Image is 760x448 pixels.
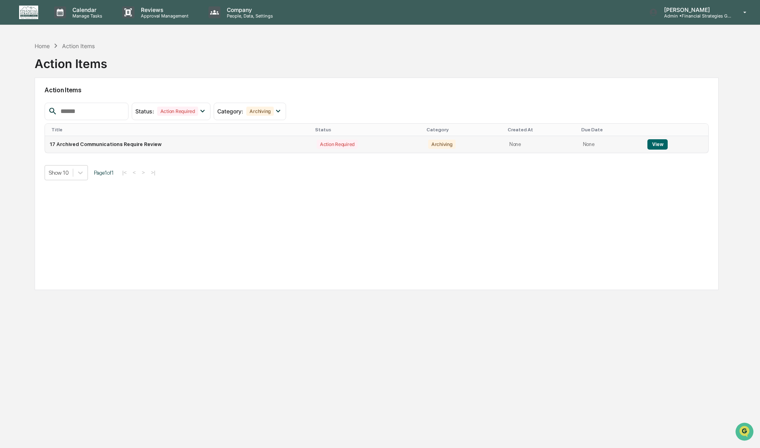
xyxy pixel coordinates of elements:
[66,6,106,13] p: Calendar
[8,122,21,135] img: Jack Rasmussen
[505,136,578,153] td: None
[66,163,99,171] span: Attestations
[220,13,277,19] p: People, Data, Settings
[66,108,69,115] span: •
[8,164,14,170] div: 🖐️
[16,130,22,136] img: 1746055101610-c473b297-6a78-478c-a979-82029cc54cd1
[246,107,274,116] div: Archiving
[508,127,575,132] div: Created At
[16,178,50,186] span: Data Lookup
[658,6,732,13] p: [PERSON_NAME]
[56,197,96,203] a: Powered byPylon
[35,43,50,49] div: Home
[8,17,145,29] p: How can we help?
[578,136,643,153] td: None
[66,13,106,19] p: Manage Tasks
[658,13,732,19] p: Admin • Financial Strategies Group (FSG)
[70,130,87,136] span: [DATE]
[66,130,69,136] span: •
[58,164,64,170] div: 🗄️
[647,139,668,150] button: View
[45,86,709,94] h2: Action Items
[317,140,358,149] div: Action Required
[220,6,277,13] p: Company
[134,6,193,13] p: Reviews
[581,127,640,132] div: Due Date
[5,160,55,174] a: 🖐️Preclearance
[139,169,147,176] button: >
[428,140,456,149] div: Archiving
[120,169,129,176] button: |<
[55,160,102,174] a: 🗄️Attestations
[5,175,53,189] a: 🔎Data Lookup
[94,169,114,176] span: Page 1 of 1
[36,61,131,69] div: Start new chat
[51,127,308,132] div: Title
[315,127,420,132] div: Status
[134,13,193,19] p: Approval Management
[123,87,145,96] button: See all
[16,109,22,115] img: 1746055101610-c473b297-6a78-478c-a979-82029cc54cd1
[79,197,96,203] span: Pylon
[427,127,501,132] div: Category
[25,108,64,115] span: [PERSON_NAME]
[217,108,243,115] span: Category :
[735,422,756,443] iframe: Open customer support
[70,108,87,115] span: [DATE]
[148,169,158,176] button: >|
[131,169,138,176] button: <
[135,63,145,73] button: Start new chat
[8,179,14,185] div: 🔎
[8,101,21,113] img: Jack Rasmussen
[647,141,668,147] a: View
[45,136,312,153] td: 17 Archived Communications Require Review
[157,107,198,116] div: Action Required
[135,108,154,115] span: Status :
[36,69,113,75] div: We're offline, we'll be back soon
[8,61,22,75] img: 1746055101610-c473b297-6a78-478c-a979-82029cc54cd1
[25,130,64,136] span: [PERSON_NAME]
[8,88,53,95] div: Past conversations
[35,50,107,71] div: Action Items
[62,43,95,49] div: Action Items
[19,6,38,19] img: logo
[17,61,31,75] img: 8933085812038_c878075ebb4cc5468115_72.jpg
[16,163,51,171] span: Preclearance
